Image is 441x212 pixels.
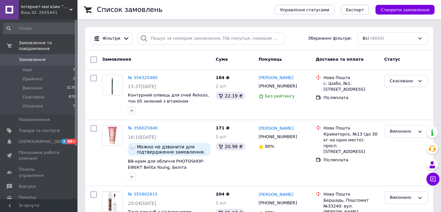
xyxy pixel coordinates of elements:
span: Замовлення [102,57,131,62]
span: 15:37[DATE] [128,84,156,89]
img: Фото товару [104,192,120,212]
span: Статус [384,57,400,62]
span: Створити замовлення [381,7,429,12]
span: 80% [265,144,274,149]
span: Оплачені [23,103,43,109]
span: Експорт [346,7,364,12]
a: № 356025946 [128,126,158,130]
div: Краматорск, №13 (до 30 кг на одно место): просп. [STREET_ADDRESS] [323,131,379,155]
div: [PHONE_NUMBER] [257,199,298,207]
div: Ваш ID: 2645441 [21,10,77,15]
img: :speech_balloon: [130,144,136,149]
div: Скасовано [390,78,415,85]
span: 0 [73,103,76,109]
span: Збережені фільтри: [308,35,352,42]
span: Прийняті [23,76,43,82]
span: 878 [69,94,76,100]
span: Відгуки [19,184,36,189]
div: Післяплата [323,157,379,163]
span: 20:04[DATE] [128,201,156,206]
span: (4056) [370,36,384,41]
span: Покупці [19,195,36,200]
a: [PERSON_NAME] [259,126,293,132]
span: Показники роботи компанії [19,150,60,161]
a: Фото товару [102,125,123,146]
h1: Список замовлень [97,6,162,14]
span: Скасовані [23,94,45,100]
span: 0 [73,76,76,82]
span: 171 ₴ [216,126,230,130]
div: 20.98 ₴ [216,143,245,150]
span: Замовлення [19,57,46,63]
span: Можно не дзвонити для підтвердження замовлення. [137,144,208,155]
button: Створити замовлення [375,5,435,15]
span: Нові [23,67,32,73]
button: Експорт [341,5,369,15]
img: Фото товару [106,75,118,95]
span: Управління статусами [280,7,329,12]
a: № 355902815 [128,192,158,197]
span: 99+ [67,139,77,144]
a: ВВ-крем для обличчя PHOTOSHOP-ЕФЕКТ Belita Young, Беліта [128,159,204,170]
span: Покупець [259,57,282,62]
a: Фото товару [102,191,123,212]
span: Фільтри [103,35,120,42]
span: Cума [216,57,228,62]
span: Доставка та оплата [316,57,364,62]
a: Контурний олівець для очей Relouis, тон 05 зелений з вітаміном [PERSON_NAME] [128,93,209,109]
span: 3178 [67,85,76,91]
span: Без рейтингу [265,94,295,98]
span: 184 ₴ [216,75,230,80]
div: [PHONE_NUMBER] [257,133,298,141]
input: Пошук за номером замовлення, ПІБ покупця, номером телефону, Email, номером накладної [138,32,285,45]
div: Післяплата [323,95,379,101]
div: 22.19 ₴ [216,92,245,100]
a: Створити замовлення [369,7,435,12]
span: Виконані [23,85,43,91]
span: Інтернет-магазин "beautyland" [21,4,69,10]
span: 1 шт. [216,200,227,205]
span: 2 шт. [216,84,227,88]
div: Нова Пошта [323,191,379,197]
span: Товари та послуги [19,128,60,134]
span: 0 [73,67,76,73]
img: Фото товару [105,126,119,146]
span: Повідомлення [19,117,50,123]
span: [DEMOGRAPHIC_DATA] [19,139,67,145]
span: Замовлення та повідомлення [19,40,77,52]
div: с. Шабо, №1: [STREET_ADDRESS] [323,81,379,92]
a: [PERSON_NAME] [259,192,293,198]
div: Виконано [390,128,415,135]
div: Нова Пошта [323,75,379,81]
span: 16:10[DATE] [128,135,156,140]
span: Панель управління [19,167,60,178]
span: Всі [363,35,369,42]
button: Чат з покупцем [426,173,439,186]
span: 204 ₴ [216,192,230,197]
span: 1 шт. [216,134,227,139]
a: Фото товару [102,75,123,96]
div: [PHONE_NUMBER] [257,82,298,90]
input: Пошук [3,23,76,34]
a: [PERSON_NAME] [259,75,293,81]
a: № 356325480 [128,75,158,80]
span: 2 [61,139,67,144]
div: Виконано [390,194,415,201]
button: Управління статусами [275,5,334,15]
div: Нова Пошта [323,125,379,131]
